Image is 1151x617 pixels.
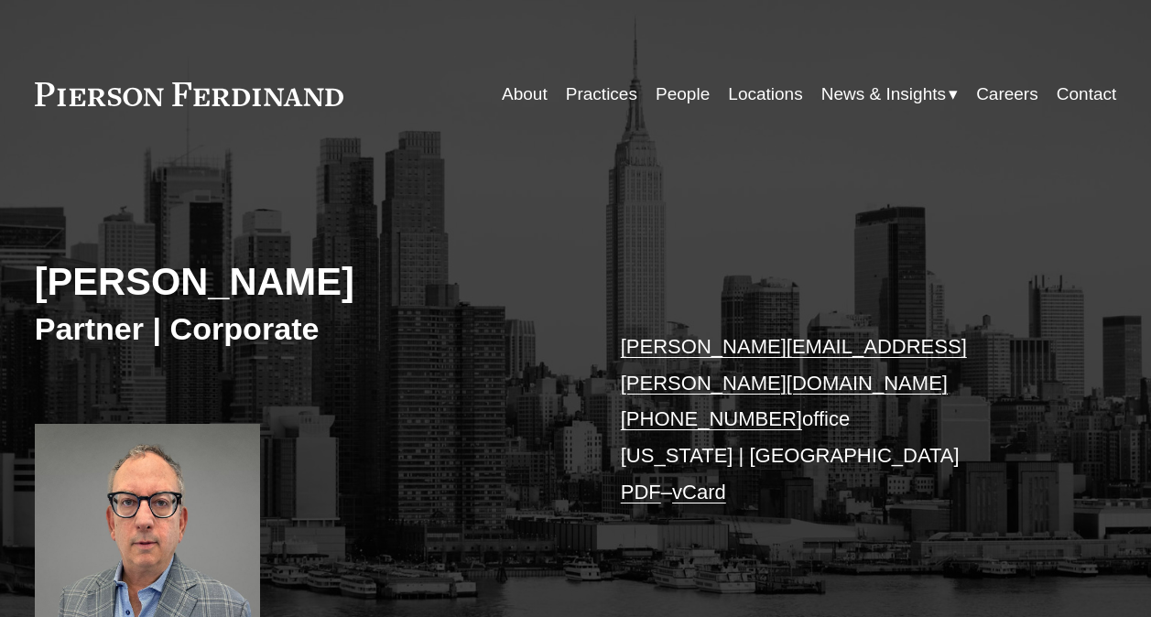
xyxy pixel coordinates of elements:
a: [PHONE_NUMBER] [621,407,802,430]
a: People [656,77,710,112]
p: office [US_STATE] | [GEOGRAPHIC_DATA] – [621,329,1071,510]
a: [PERSON_NAME][EMAIL_ADDRESS][PERSON_NAME][DOMAIN_NAME] [621,335,967,395]
a: folder dropdown [821,77,958,112]
a: About [502,77,548,112]
a: vCard [672,481,726,503]
a: Contact [1057,77,1116,112]
span: News & Insights [821,79,946,110]
a: Locations [728,77,802,112]
a: Practices [566,77,637,112]
a: Careers [976,77,1038,112]
h2: [PERSON_NAME] [35,259,576,305]
h3: Partner | Corporate [35,309,576,348]
a: PDF [621,481,661,503]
